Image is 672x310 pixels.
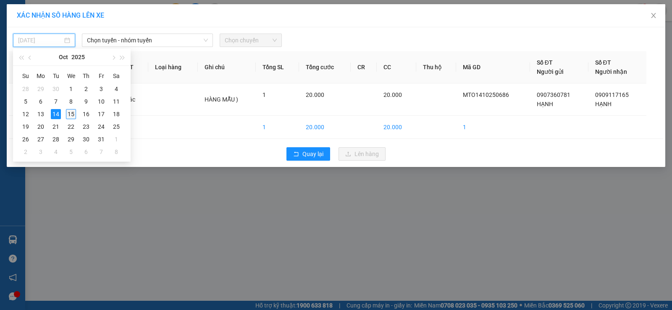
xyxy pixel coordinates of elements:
[416,51,456,83] th: Thu hộ
[94,120,109,133] td: 2025-10-24
[36,147,46,157] div: 3
[18,146,33,158] td: 2025-11-02
[36,96,46,107] div: 6
[293,151,299,158] span: rollback
[537,91,570,98] span: 0907360781
[383,91,402,98] span: 20.000
[225,34,277,47] span: Chọn chuyến
[66,109,76,119] div: 15
[81,134,91,144] div: 30
[96,122,106,132] div: 24
[66,134,76,144] div: 29
[109,95,124,108] td: 2025-10-11
[351,51,377,83] th: CR
[377,116,416,139] td: 20.000
[111,122,121,132] div: 25
[650,12,657,19] span: close
[96,109,106,119] div: 17
[66,122,76,132] div: 22
[299,116,351,139] td: 20.000
[18,69,33,83] th: Su
[81,122,91,132] div: 23
[81,109,91,119] div: 16
[21,96,31,107] div: 5
[51,84,61,94] div: 30
[63,146,79,158] td: 2025-11-05
[111,134,121,144] div: 1
[595,68,627,75] span: Người nhận
[18,120,33,133] td: 2025-10-19
[51,96,61,107] div: 7
[256,116,299,139] td: 1
[94,133,109,146] td: 2025-10-31
[203,38,208,43] span: down
[79,146,94,158] td: 2025-11-06
[66,84,76,94] div: 1
[463,91,509,98] span: MTO1410250686
[66,96,76,107] div: 8
[36,109,46,119] div: 13
[21,109,31,119] div: 12
[33,120,48,133] td: 2025-10-20
[18,36,63,45] input: 14/10/2025
[48,83,63,95] td: 2025-09-30
[33,95,48,108] td: 2025-10-06
[595,101,612,107] span: HẠNH
[21,147,31,157] div: 2
[21,122,31,132] div: 19
[109,133,124,146] td: 2025-11-01
[33,83,48,95] td: 2025-09-29
[63,95,79,108] td: 2025-10-08
[48,95,63,108] td: 2025-10-07
[66,147,76,157] div: 5
[51,147,61,157] div: 4
[51,134,61,144] div: 28
[595,91,629,98] span: 0909117165
[79,95,94,108] td: 2025-10-09
[9,51,39,83] th: STT
[94,108,109,120] td: 2025-10-17
[109,120,124,133] td: 2025-10-25
[109,69,124,83] th: Sa
[306,91,324,98] span: 20.000
[94,146,109,158] td: 2025-11-07
[18,83,33,95] td: 2025-09-28
[537,59,553,66] span: Số ĐT
[33,146,48,158] td: 2025-11-03
[9,83,39,116] td: 1
[115,83,148,116] td: Khác
[33,133,48,146] td: 2025-10-27
[33,69,48,83] th: Mo
[21,84,31,94] div: 28
[33,108,48,120] td: 2025-10-13
[262,91,266,98] span: 1
[48,120,63,133] td: 2025-10-21
[63,108,79,120] td: 2025-10-15
[595,59,611,66] span: Số ĐT
[81,96,91,107] div: 9
[94,69,109,83] th: Fr
[96,134,106,144] div: 31
[51,122,61,132] div: 21
[48,146,63,158] td: 2025-11-04
[87,34,208,47] span: Chọn tuyến - nhóm tuyến
[111,84,121,94] div: 4
[94,83,109,95] td: 2025-10-03
[79,133,94,146] td: 2025-10-30
[148,51,198,83] th: Loại hàng
[36,122,46,132] div: 20
[59,49,68,65] button: Oct
[17,11,104,19] span: XÁC NHẬN SỐ HÀNG LÊN XE
[377,51,416,83] th: CC
[256,51,299,83] th: Tổng SL
[18,108,33,120] td: 2025-10-12
[339,147,386,161] button: uploadLên hàng
[63,83,79,95] td: 2025-10-01
[81,147,91,157] div: 6
[21,134,31,144] div: 26
[63,120,79,133] td: 2025-10-22
[537,101,553,107] span: HẠNH
[96,84,106,94] div: 3
[48,108,63,120] td: 2025-10-14
[109,83,124,95] td: 2025-10-04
